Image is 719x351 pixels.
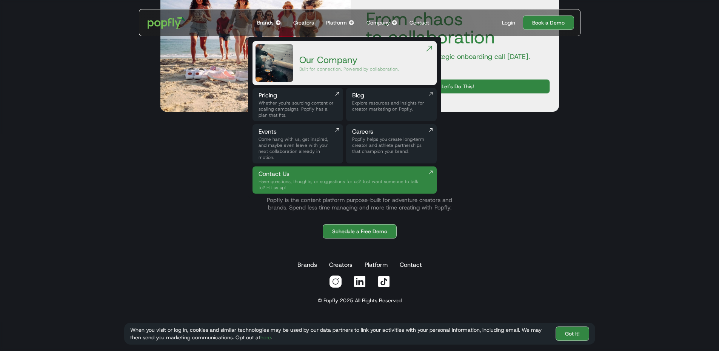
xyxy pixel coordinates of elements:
div: Contact Us [259,169,425,179]
a: Creators [290,9,317,36]
a: Contact [406,9,432,36]
a: Creators [328,257,354,272]
div: Whether you're sourcing content or scaling campaigns, Popfly has a plan that fits. [259,100,337,118]
a: Let's Do This! [366,79,550,94]
a: EventsCome hang with us, get inspired, and maybe even leave with your next collaboration already ... [252,124,343,163]
a: Schedule a Free Demo [323,224,397,239]
div: When you visit or log in, cookies and similar technologies may be used by our data partners to li... [130,326,550,341]
h4: From chaos to collaboration [360,10,550,46]
div: Login [502,19,515,26]
a: Login [499,19,518,26]
div: Events [259,127,337,136]
p: Popfly is the content platform purpose-built for adventure creators and brands. Spend less time m... [258,196,462,211]
div: Come hang with us, get inspired, and maybe even leave with your next collaboration already in mot... [259,136,337,160]
div: Company [366,19,390,26]
a: Contact [398,257,423,272]
p: Schedule your free strategic onboarding call [DATE]. [360,52,550,61]
a: Contact UsHave questions, thoughts, or suggestions for us? Just want someone to talk to? Hit us up! [252,166,437,194]
a: Brands [296,257,319,272]
div: Built for connection. Powered by collaboration. [299,66,399,72]
a: CareersPopfly helps you create long‑term creator and athlete partnerships that champion your brand. [346,124,437,163]
div: Have questions, thoughts, or suggestions for us? Just want someone to talk to? Hit us up! [259,179,425,191]
a: here [260,334,271,341]
div: Popfly helps you create long‑term creator and athlete partnerships that champion your brand. [352,136,431,154]
div: Platform [326,19,347,26]
a: Book a Demo [523,15,574,30]
a: Platform [363,257,389,272]
div: Careers [352,127,431,136]
a: PricingWhether you're sourcing content or scaling campaigns, Popfly has a plan that fits. [252,88,343,121]
div: Brands [257,19,274,26]
div: Our Company [299,54,399,66]
a: Our CompanyBuilt for connection. Powered by collaboration. [252,41,437,85]
div: © Popfly 2025 All Rights Reserved [318,297,402,304]
a: Got It! [556,326,589,341]
a: BlogExplore resources and insights for creator marketing on Popfly. [346,88,437,121]
a: home [142,11,191,34]
div: Blog [352,91,431,100]
div: Contact [410,19,429,26]
div: Pricing [259,91,337,100]
div: Creators [293,19,314,26]
div: Explore resources and insights for creator marketing on Popfly. [352,100,431,112]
